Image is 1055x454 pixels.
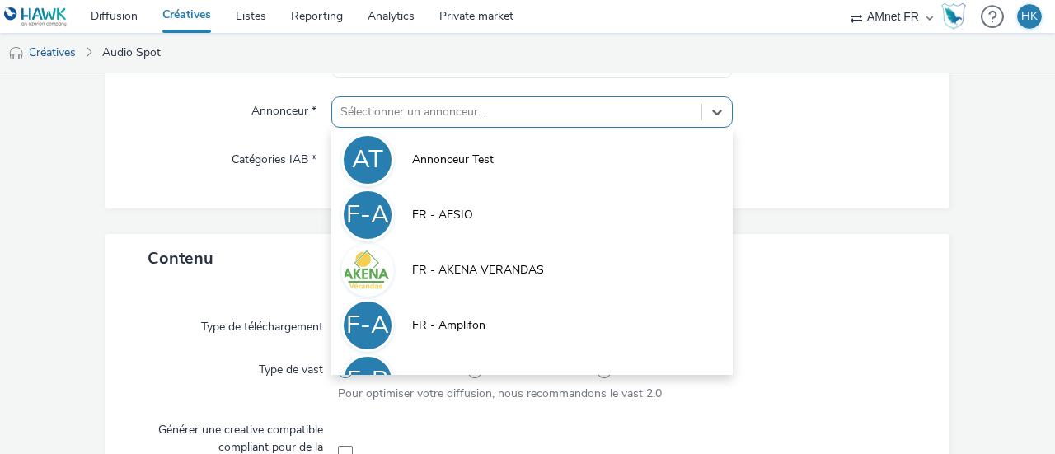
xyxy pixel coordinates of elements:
[941,3,966,30] img: Hawk Academy
[94,33,169,73] a: Audio Spot
[4,7,68,27] img: undefined Logo
[252,355,330,378] label: Type de vast
[1021,4,1038,29] div: HK
[148,247,213,269] span: Contenu
[941,3,973,30] a: Hawk Academy
[412,262,544,278] span: FR - AKENA VERANDAS
[344,246,392,294] img: FR - AKENA VERANDAS
[195,312,330,335] label: Type de téléchargement
[412,317,485,334] span: FR - Amplifon
[346,192,389,238] div: F-A
[225,145,323,168] label: Catégories IAB *
[347,358,388,404] div: F-B
[245,96,323,119] label: Annonceur *
[346,302,389,349] div: F-A
[352,137,383,183] div: AT
[412,207,473,223] span: FR - AESIO
[338,386,662,401] span: Pour optimiser votre diffusion, nous recommandons le vast 2.0
[412,152,494,168] span: Annonceur Test
[412,372,556,389] span: FR - [GEOGRAPHIC_DATA]
[8,45,25,62] img: audio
